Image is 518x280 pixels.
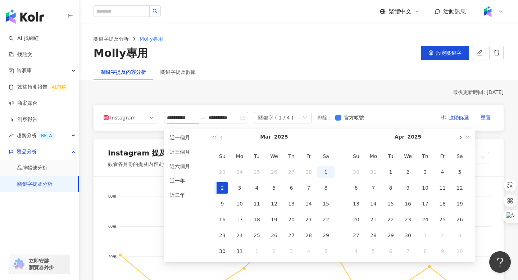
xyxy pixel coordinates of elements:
[17,63,32,79] span: 資源庫
[101,68,146,76] div: 關鍵字提及內容分析
[248,196,265,212] td: 2025-03-11
[108,224,117,229] tspan: 60萬
[248,148,265,164] th: Tu
[29,258,54,271] span: 立即安裝 瀏覽器外掛
[9,133,14,138] span: rise
[248,212,265,227] td: 2025-03-18
[419,166,431,178] div: 3
[283,227,300,243] td: 2025-03-27
[9,35,39,42] a: searchAI 找網紅
[283,243,300,259] td: 2025-04-03
[399,243,417,259] td: 2025-05-07
[395,129,405,145] button: Apr
[268,166,280,178] div: 26
[274,129,288,145] button: 2025
[382,212,399,227] td: 2025-04-22
[385,182,396,194] div: 8
[399,212,417,227] td: 2025-04-23
[382,227,399,243] td: 2025-04-29
[437,166,448,178] div: 4
[251,245,263,257] div: 1
[368,245,379,257] div: 5
[434,227,451,243] td: 2025-05-02
[9,100,37,107] a: 商案媒合
[283,164,300,180] td: 2025-02-27
[350,166,362,178] div: 30
[234,166,245,178] div: 24
[286,166,297,178] div: 27
[108,194,117,198] tspan: 80萬
[434,212,451,227] td: 2025-04-25
[231,164,248,180] td: 2025-02-24
[419,230,431,241] div: 1
[451,148,468,164] th: Sa
[248,180,265,196] td: 2025-03-04
[248,243,265,259] td: 2025-04-01
[417,180,434,196] td: 2025-04-10
[399,196,417,212] td: 2025-04-16
[350,230,362,241] div: 27
[94,46,148,61] div: Molly專用
[94,89,504,96] div: 最後更新時間: [DATE]
[283,212,300,227] td: 2025-03-20
[365,148,382,164] th: Mo
[286,182,297,194] div: 6
[217,182,228,194] div: 2
[399,148,417,164] th: We
[300,243,317,259] td: 2025-04-04
[234,214,245,225] div: 17
[451,227,468,243] td: 2025-05-03
[300,196,317,212] td: 2025-03-14
[231,227,248,243] td: 2025-03-24
[214,180,231,196] td: 2025-03-02
[385,230,396,241] div: 29
[214,212,231,227] td: 2025-03-16
[108,161,425,168] div: 觀看各月份的提及內容走勢，點擊節點查看細節 。如選擇單一月份，顯示的是當月至今的數據。(聲量 = 按讚數 + 分享數 + 留言數 + 觀看數)
[300,212,317,227] td: 2025-03-21
[265,148,283,164] th: We
[234,198,245,209] div: 10
[454,182,465,194] div: 12
[347,180,365,196] td: 2025-04-06
[303,116,307,120] span: down
[347,196,365,212] td: 2025-04-13
[454,166,465,178] div: 5
[268,182,280,194] div: 5
[399,164,417,180] td: 2025-04-02
[449,112,469,124] span: 進階篩選
[286,214,297,225] div: 20
[434,164,451,180] td: 2025-04-04
[268,245,280,257] div: 2
[265,227,283,243] td: 2025-03-26
[214,227,231,243] td: 2025-03-23
[108,148,209,158] div: Instagram 提及內容成效走勢
[300,148,317,164] th: Fr
[92,35,130,43] a: 關鍵字提及分析
[347,148,365,164] th: Su
[167,132,204,143] li: 近一個月
[382,148,399,164] th: Tu
[160,68,196,76] div: 關鍵字提及數據
[251,182,263,194] div: 4
[365,212,382,227] td: 2025-04-21
[317,243,335,259] td: 2025-04-05
[451,180,468,196] td: 2025-04-12
[38,132,55,139] div: BETA
[368,214,379,225] div: 21
[234,245,245,257] div: 31
[265,212,283,227] td: 2025-03-19
[347,243,365,259] td: 2025-05-04
[231,148,248,164] th: Mo
[231,212,248,227] td: 2025-03-17
[388,8,412,15] span: 繁體中文
[251,198,263,209] div: 11
[9,116,37,123] a: 洞察報告
[268,214,280,225] div: 19
[153,9,158,14] span: search
[317,227,335,243] td: 2025-03-29
[317,212,335,227] td: 2025-03-22
[437,230,448,241] div: 2
[385,198,396,209] div: 15
[385,214,396,225] div: 22
[428,50,433,55] span: setting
